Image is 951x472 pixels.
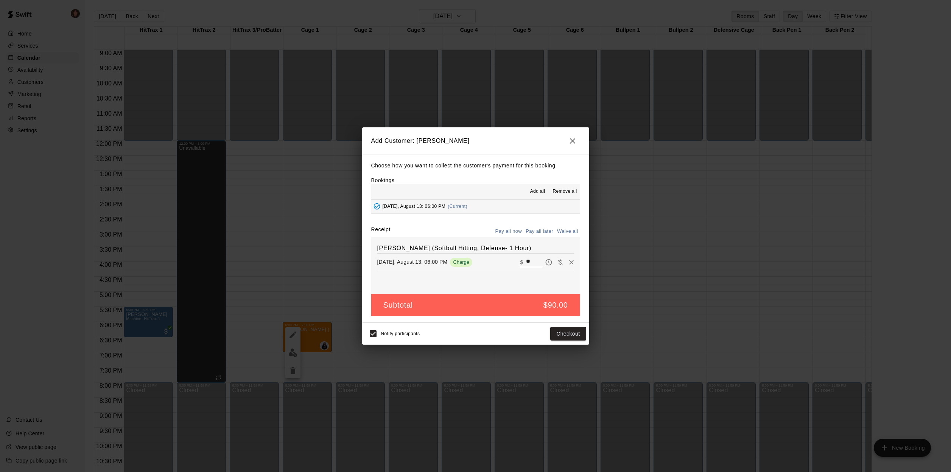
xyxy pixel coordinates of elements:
label: Bookings [371,177,395,183]
label: Receipt [371,226,391,237]
button: Pay all later [524,226,555,237]
p: $ [520,258,523,266]
h5: $90.00 [543,300,568,310]
button: Add all [525,186,549,198]
p: Choose how you want to collect the customer's payment for this booking [371,161,580,170]
h6: [PERSON_NAME] (Softball Hitting, Defense- 1 Hour) [377,243,574,253]
button: Added - Collect Payment [371,201,383,212]
h2: Add Customer: [PERSON_NAME] [362,127,589,155]
span: (Current) [448,204,467,209]
button: Pay all now [493,226,524,237]
span: Charge [450,259,472,265]
button: Checkout [550,327,586,341]
span: Add all [530,188,545,195]
span: Pay later [543,258,554,265]
h5: Subtotal [383,300,413,310]
button: Waive all [555,226,580,237]
p: [DATE], August 13: 06:00 PM [377,258,448,266]
span: [DATE], August 13: 06:00 PM [383,204,446,209]
button: Remove all [549,186,580,198]
span: Remove all [553,188,577,195]
span: Waive payment [554,258,566,265]
button: Added - Collect Payment[DATE], August 13: 06:00 PM(Current) [371,200,580,214]
button: Remove [566,257,577,268]
span: Notify participants [381,331,420,336]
